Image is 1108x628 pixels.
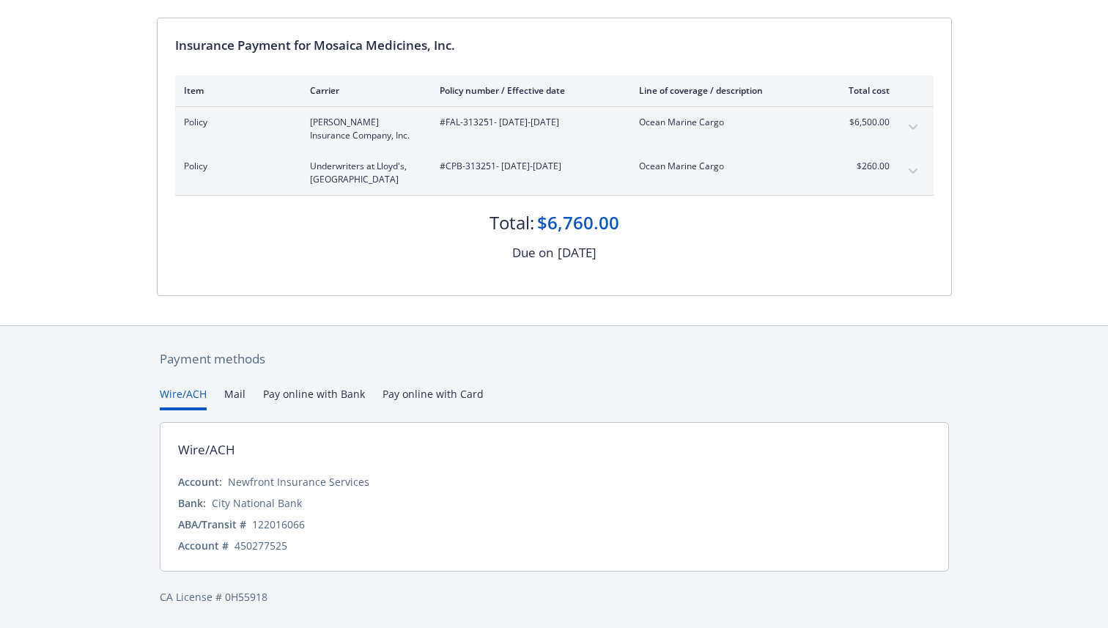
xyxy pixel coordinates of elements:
[184,160,287,173] span: Policy
[175,36,934,55] div: Insurance Payment for Mosaica Medicines, Inc.
[310,160,416,186] span: Underwriters at Lloyd's, [GEOGRAPHIC_DATA]
[639,84,811,97] div: Line of coverage / description
[178,538,229,553] div: Account #
[639,116,811,129] span: Ocean Marine Cargo
[537,210,619,235] div: $6,760.00
[175,107,934,151] div: Policy[PERSON_NAME] Insurance Company, Inc.#FAL-313251- [DATE]-[DATE]Ocean Marine Cargo$6,500.00e...
[175,151,934,195] div: PolicyUnderwriters at Lloyd's, [GEOGRAPHIC_DATA]#CPB-313251- [DATE]-[DATE]Ocean Marine Cargo$260....
[178,474,222,490] div: Account:
[178,517,246,532] div: ABA/Transit #
[440,84,616,97] div: Policy number / Effective date
[310,84,416,97] div: Carrier
[901,116,925,139] button: expand content
[160,386,207,410] button: Wire/ACH
[310,116,416,142] span: [PERSON_NAME] Insurance Company, Inc.
[383,386,484,410] button: Pay online with Card
[639,160,811,173] span: Ocean Marine Cargo
[440,116,616,129] span: #FAL-313251 - [DATE]-[DATE]
[228,474,369,490] div: Newfront Insurance Services
[835,160,890,173] span: $260.00
[835,116,890,129] span: $6,500.00
[178,440,235,459] div: Wire/ACH
[440,160,616,173] span: #CPB-313251 - [DATE]-[DATE]
[212,495,302,511] div: City National Bank
[224,386,245,410] button: Mail
[263,386,365,410] button: Pay online with Bank
[178,495,206,511] div: Bank:
[490,210,534,235] div: Total:
[160,589,949,605] div: CA License # 0H55918
[901,160,925,183] button: expand content
[234,538,287,553] div: 450277525
[558,243,597,262] div: [DATE]
[184,84,287,97] div: Item
[252,517,305,532] div: 122016066
[184,116,287,129] span: Policy
[835,84,890,97] div: Total cost
[160,350,949,369] div: Payment methods
[512,243,553,262] div: Due on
